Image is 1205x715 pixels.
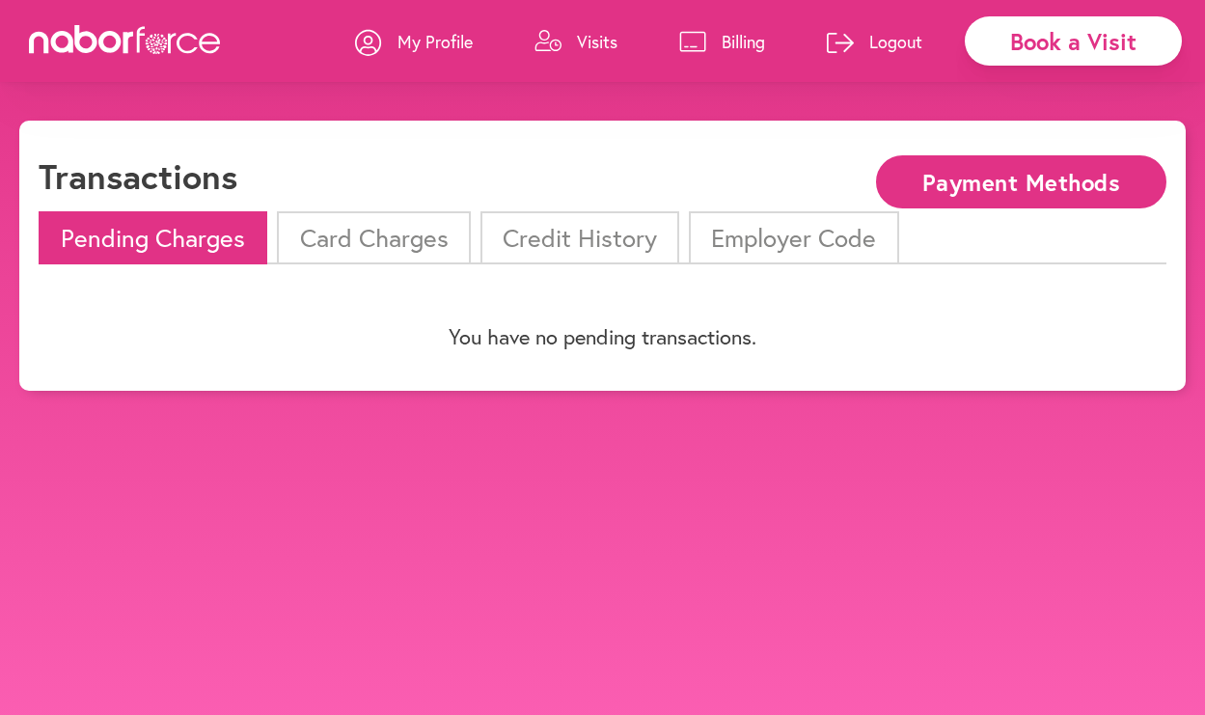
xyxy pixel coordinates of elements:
[397,30,473,53] p: My Profile
[39,155,237,197] h1: Transactions
[39,211,267,264] li: Pending Charges
[577,30,617,53] p: Visits
[827,13,922,70] a: Logout
[722,30,765,53] p: Billing
[679,13,765,70] a: Billing
[876,155,1166,208] button: Payment Methods
[480,211,679,264] li: Credit History
[277,211,470,264] li: Card Charges
[534,13,617,70] a: Visits
[39,324,1166,349] p: You have no pending transactions.
[876,171,1166,189] a: Payment Methods
[965,16,1182,66] div: Book a Visit
[689,211,898,264] li: Employer Code
[869,30,922,53] p: Logout
[355,13,473,70] a: My Profile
